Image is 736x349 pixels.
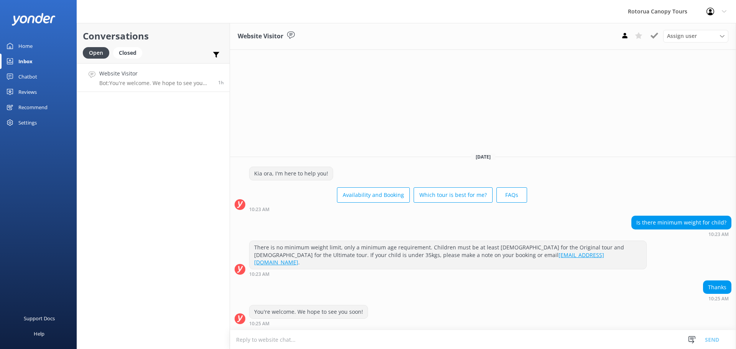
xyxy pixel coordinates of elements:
[708,232,729,237] strong: 10:23 AM
[250,241,646,269] div: There is no minimum weight limit, only a minimum age requirement. Children must be at least [DEMO...
[667,32,697,40] span: Assign user
[238,31,283,41] h3: Website Visitor
[249,321,368,326] div: Sep 05 2025 10:25am (UTC +12:00) Pacific/Auckland
[703,281,731,294] div: Thanks
[254,251,604,266] a: [EMAIL_ADDRESS][DOMAIN_NAME]
[83,47,109,59] div: Open
[249,272,269,277] strong: 10:23 AM
[496,187,527,203] button: FAQs
[34,326,44,341] div: Help
[18,84,37,100] div: Reviews
[249,321,269,326] strong: 10:25 AM
[18,115,37,130] div: Settings
[218,79,224,86] span: Sep 05 2025 10:25am (UTC +12:00) Pacific/Auckland
[18,100,48,115] div: Recommend
[663,30,728,42] div: Assign User
[708,297,729,301] strong: 10:25 AM
[113,47,142,59] div: Closed
[414,187,493,203] button: Which tour is best for me?
[18,38,33,54] div: Home
[24,311,55,326] div: Support Docs
[77,63,230,92] a: Website VisitorBot:You're welcome. We hope to see you soon!1h
[249,271,647,277] div: Sep 05 2025 10:23am (UTC +12:00) Pacific/Auckland
[18,54,33,69] div: Inbox
[99,80,212,87] p: Bot: You're welcome. We hope to see you soon!
[250,305,368,318] div: You're welcome. We hope to see you soon!
[250,167,333,180] div: Kia ora, I'm here to help you!
[113,48,146,57] a: Closed
[83,48,113,57] a: Open
[99,69,212,78] h4: Website Visitor
[18,69,37,84] div: Chatbot
[337,187,410,203] button: Availability and Booking
[249,207,269,212] strong: 10:23 AM
[632,216,731,229] div: Is there minimum weight for child?
[703,296,731,301] div: Sep 05 2025 10:25am (UTC +12:00) Pacific/Auckland
[631,231,731,237] div: Sep 05 2025 10:23am (UTC +12:00) Pacific/Auckland
[471,154,495,160] span: [DATE]
[11,13,56,26] img: yonder-white-logo.png
[249,206,527,212] div: Sep 05 2025 10:23am (UTC +12:00) Pacific/Auckland
[83,29,224,43] h2: Conversations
